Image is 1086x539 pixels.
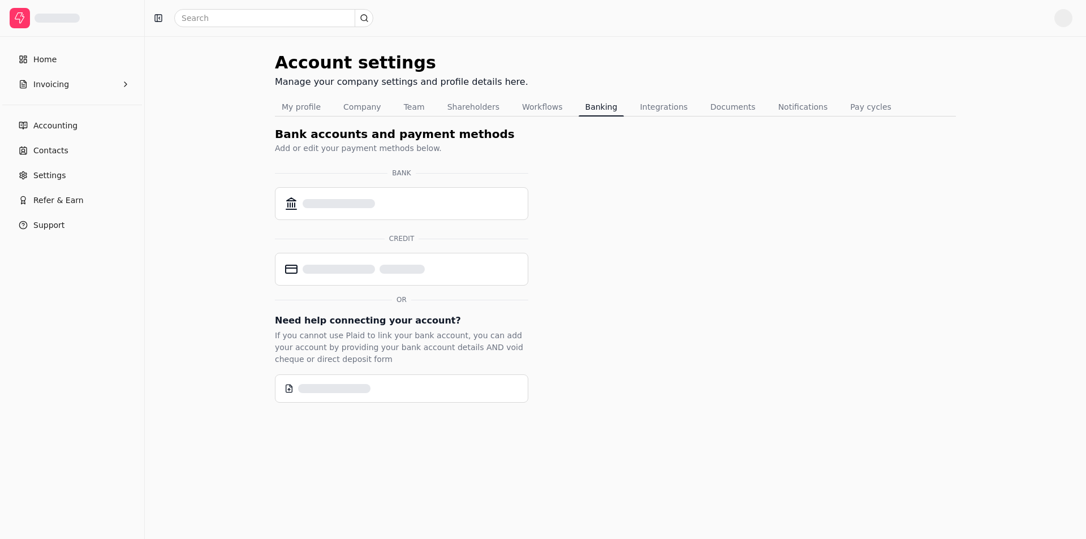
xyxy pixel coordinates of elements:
span: Accounting [33,120,77,132]
div: Account settings [275,50,528,75]
a: Settings [5,164,140,187]
button: Notifications [772,98,835,116]
button: Company [337,98,388,116]
span: OR [397,295,407,305]
span: Refer & Earn [33,195,84,206]
div: Bank accounts and payment methods [275,126,528,143]
div: Add or edit your payment methods below. [275,143,528,154]
div: Need help connecting your account? [275,314,528,327]
button: Team [397,98,432,116]
div: Manage your company settings and profile details here. [275,75,528,89]
a: Accounting [5,114,140,137]
button: Shareholders [441,98,506,116]
span: Invoicing [33,79,69,90]
span: CREDIT [389,234,414,244]
button: Integrations [633,98,694,116]
span: Home [33,54,57,66]
button: My profile [275,98,327,116]
button: Invoicing [5,73,140,96]
a: Contacts [5,139,140,162]
a: Home [5,48,140,71]
span: Settings [33,170,66,182]
button: Banking [579,98,624,116]
span: Contacts [33,145,68,157]
button: Support [5,214,140,236]
button: Pay cycles [843,98,898,116]
input: Search [174,9,373,27]
div: If you cannot use Plaid to link your bank account, you can add your account by providing your ban... [275,330,528,365]
nav: Tabs [275,98,956,117]
button: Refer & Earn [5,189,140,212]
span: BANK [392,168,411,178]
span: Support [33,219,64,231]
button: Documents [704,98,762,116]
button: Workflows [515,98,570,116]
